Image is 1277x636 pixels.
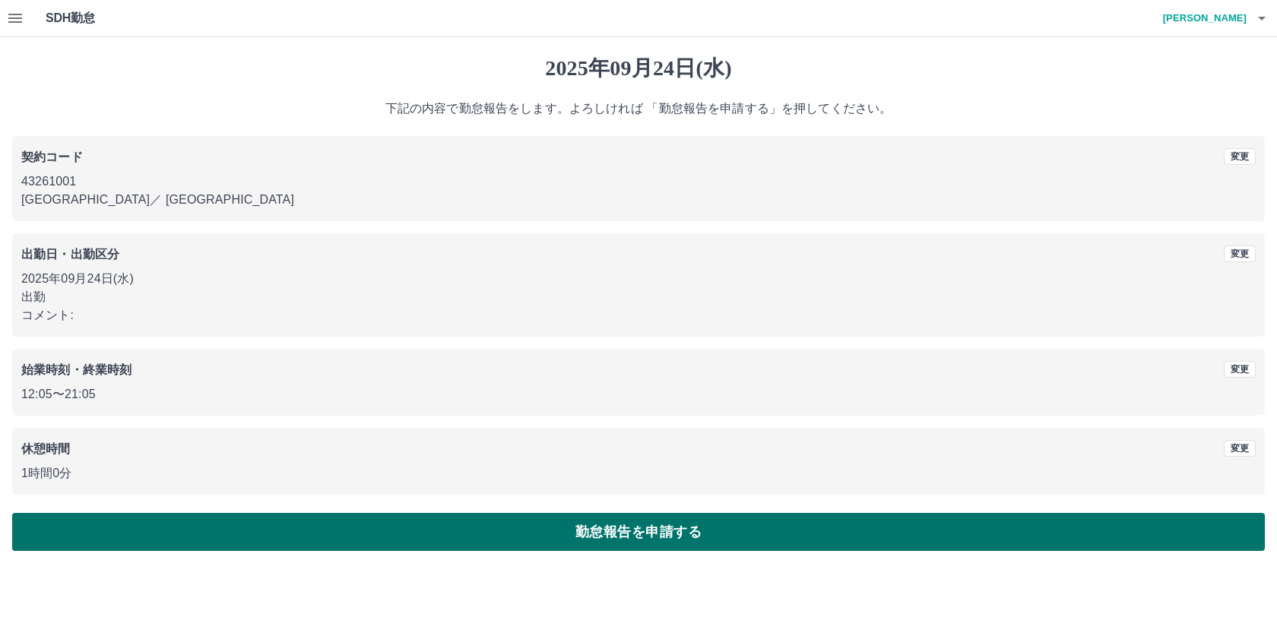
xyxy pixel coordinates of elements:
p: 1時間0分 [21,464,1256,483]
b: 契約コード [21,150,83,163]
p: 2025年09月24日(水) [21,270,1256,288]
button: 変更 [1224,148,1256,165]
p: 下記の内容で勤怠報告をします。よろしければ 「勤怠報告を申請する」を押してください。 [12,100,1265,118]
b: 出勤日・出勤区分 [21,248,119,261]
b: 始業時刻・終業時刻 [21,363,132,376]
p: [GEOGRAPHIC_DATA] ／ [GEOGRAPHIC_DATA] [21,191,1256,209]
p: コメント: [21,306,1256,324]
button: 変更 [1224,440,1256,457]
button: 変更 [1224,245,1256,262]
button: 勤怠報告を申請する [12,513,1265,551]
p: 出勤 [21,288,1256,306]
p: 43261001 [21,172,1256,191]
b: 休憩時間 [21,442,71,455]
button: 変更 [1224,361,1256,378]
p: 12:05 〜 21:05 [21,385,1256,403]
h1: 2025年09月24日(水) [12,55,1265,81]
